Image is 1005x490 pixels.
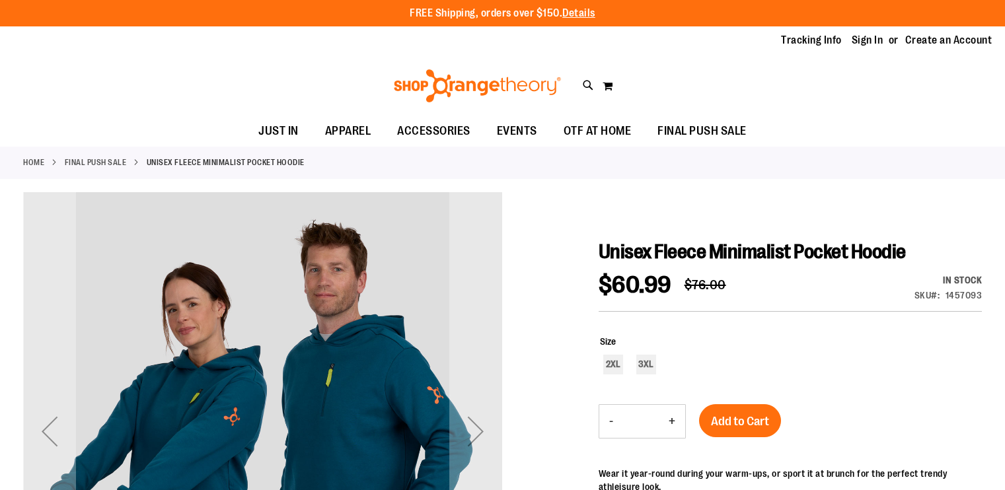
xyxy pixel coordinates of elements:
p: FREE Shipping, orders over $150. [410,6,595,21]
a: Tracking Info [781,33,842,48]
a: Details [562,7,595,19]
a: Create an Account [905,33,992,48]
a: EVENTS [484,116,550,147]
span: EVENTS [497,116,537,146]
span: Unisex Fleece Minimalist Pocket Hoodie [599,240,906,263]
a: Sign In [852,33,883,48]
span: $60.99 [599,271,671,298]
span: Add to Cart [711,414,769,429]
span: ACCESSORIES [397,116,470,146]
strong: Unisex Fleece Minimalist Pocket Hoodie [147,157,305,168]
img: Shop Orangetheory [392,69,563,102]
span: JUST IN [258,116,299,146]
div: 3XL [636,355,656,374]
a: APPAREL [312,116,385,146]
button: Decrease product quantity [599,405,623,438]
span: FINAL PUSH SALE [657,116,747,146]
span: OTF AT HOME [564,116,632,146]
a: OTF AT HOME [550,116,645,147]
div: Availability [914,273,983,287]
a: FINAL PUSH SALE [644,116,760,147]
div: In stock [914,273,983,287]
a: Home [23,157,44,168]
span: $76.00 [685,277,726,293]
a: JUST IN [245,116,312,147]
strong: SKU [914,290,940,300]
input: Product quantity [623,405,659,437]
a: FINAL PUSH SALE [65,157,127,168]
span: APPAREL [325,116,371,146]
div: 2XL [603,355,623,374]
button: Increase product quantity [659,405,685,438]
button: Add to Cart [699,404,781,437]
span: Size [600,336,616,347]
div: 1457093 [946,289,983,302]
a: ACCESSORIES [384,116,484,147]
